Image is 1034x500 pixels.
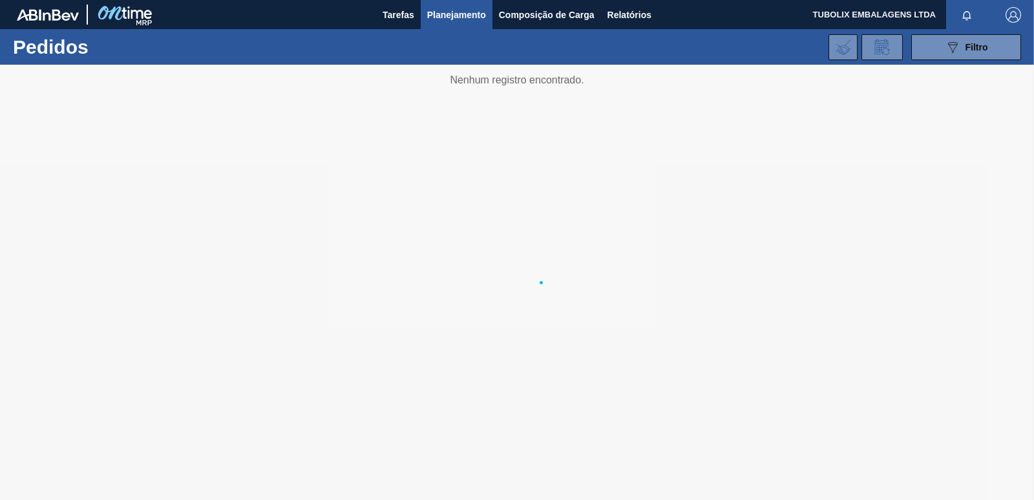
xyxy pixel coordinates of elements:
button: Filtro [911,34,1021,60]
span: Composição de Carga [499,7,595,23]
button: Notificações [946,6,987,24]
img: TNhmsLtSVTkK8tSr43FrP2fwEKptu5GPRR3wAAAABJRU5ErkJggg== [17,9,79,21]
h1: Pedidos [13,39,200,54]
span: Tarefas [383,7,414,23]
div: Importar Negociações dos Pedidos [828,34,858,60]
img: Logout [1006,7,1021,23]
span: Filtro [965,42,988,52]
span: Planejamento [427,7,486,23]
span: Relatórios [607,7,651,23]
div: Solicitação de Revisão de Pedidos [861,34,903,60]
